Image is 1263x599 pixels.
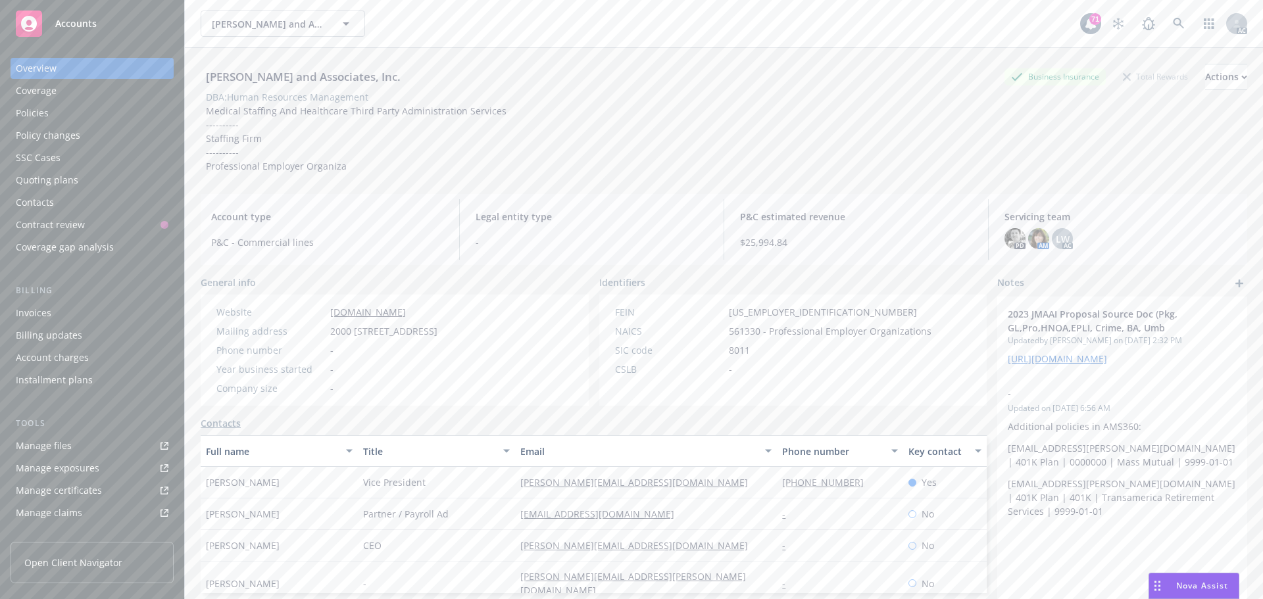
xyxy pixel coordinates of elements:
[1205,64,1247,89] div: Actions
[212,17,326,31] span: [PERSON_NAME] and Associates, Inc.
[1008,307,1202,335] span: 2023 JMAAI Proposal Source Doc (Pkg, GL,Pro,HNOA,EPLI, Crime, BA, Umb
[201,11,365,37] button: [PERSON_NAME] and Associates, Inc.
[11,458,174,479] span: Manage exposures
[729,305,917,319] span: [US_EMPLOYER_IDENTIFICATION_NUMBER]
[363,507,449,521] span: Partner / Payroll Ad
[1008,477,1237,518] p: [EMAIL_ADDRESS][PERSON_NAME][DOMAIN_NAME] | 401K Plan | 401K | Transamerica Retirement Services |...
[615,324,724,338] div: NAICS
[476,235,708,249] span: -
[11,170,174,191] a: Quoting plans
[16,58,57,79] div: Overview
[740,235,972,249] span: $25,994.84
[216,324,325,338] div: Mailing address
[16,214,85,235] div: Contract review
[11,302,174,323] a: Invoices
[358,435,515,467] button: Title
[16,435,72,456] div: Manage files
[16,103,49,124] div: Policies
[11,192,174,213] a: Contacts
[11,325,174,346] a: Billing updates
[729,343,750,357] span: 8011
[599,276,645,289] span: Identifiers
[16,237,114,258] div: Coverage gap analysis
[1008,335,1237,347] span: Updated by [PERSON_NAME] on [DATE] 2:32 PM
[11,284,174,297] div: Billing
[1149,573,1166,598] div: Drag to move
[1166,11,1192,37] a: Search
[615,362,724,376] div: CSLB
[997,376,1247,529] div: -Updated on [DATE] 6:56 AMAdditional policies in AMS360:[EMAIL_ADDRESS][PERSON_NAME][DOMAIN_NAME]...
[363,577,366,590] span: -
[520,570,746,596] a: [PERSON_NAME][EMAIL_ADDRESS][PERSON_NAME][DOMAIN_NAME]
[11,417,174,430] div: Tools
[997,276,1024,291] span: Notes
[11,370,174,391] a: Installment plans
[11,480,174,501] a: Manage certificates
[11,125,174,146] a: Policy changes
[201,416,241,430] a: Contacts
[330,306,406,318] a: [DOMAIN_NAME]
[1231,276,1247,291] a: add
[206,507,280,521] span: [PERSON_NAME]
[1008,441,1237,469] p: [EMAIL_ADDRESS][PERSON_NAME][DOMAIN_NAME] | 401K Plan | 0000000 | Mass Mutual | 9999-01-01
[729,324,931,338] span: 561330 - Professional Employer Organizations
[11,214,174,235] a: Contract review
[363,475,426,489] span: Vice President
[11,5,174,42] a: Accounts
[922,507,934,521] span: No
[16,125,80,146] div: Policy changes
[1008,419,1237,433] p: Additional policies in AMS360:
[520,476,758,489] a: [PERSON_NAME][EMAIL_ADDRESS][DOMAIN_NAME]
[216,305,325,319] div: Website
[1004,228,1026,249] img: photo
[922,475,937,489] span: Yes
[1089,13,1101,25] div: 71
[908,444,967,458] div: Key contact
[782,444,883,458] div: Phone number
[11,103,174,124] a: Policies
[55,18,97,29] span: Accounts
[16,502,82,523] div: Manage claims
[206,444,338,458] div: Full name
[211,210,443,224] span: Account type
[729,362,732,376] span: -
[330,381,334,395] span: -
[615,343,724,357] div: SIC code
[1008,352,1107,365] a: [URL][DOMAIN_NAME]
[11,502,174,523] a: Manage claims
[24,556,122,569] span: Open Client Navigator
[16,370,93,391] div: Installment plans
[1028,228,1049,249] img: photo
[206,539,280,552] span: [PERSON_NAME]
[16,147,61,168] div: SSC Cases
[1196,11,1222,37] a: Switch app
[11,525,174,546] a: Manage BORs
[216,381,325,395] div: Company size
[11,58,174,79] a: Overview
[216,362,325,376] div: Year business started
[330,362,334,376] span: -
[16,347,89,368] div: Account charges
[903,435,987,467] button: Key contact
[1004,68,1106,85] div: Business Insurance
[16,302,51,323] div: Invoices
[1149,573,1239,599] button: Nova Assist
[1008,387,1202,400] span: -
[782,476,874,489] a: [PHONE_NUMBER]
[782,508,796,520] a: -
[615,305,724,319] div: FEIN
[16,525,78,546] div: Manage BORs
[922,577,934,590] span: No
[1008,402,1237,414] span: Updated on [DATE] 6:56 AM
[1056,232,1070,246] span: LW
[16,192,54,213] div: Contacts
[16,480,102,501] div: Manage certificates
[206,577,280,590] span: [PERSON_NAME]
[520,539,758,552] a: [PERSON_NAME][EMAIL_ADDRESS][DOMAIN_NAME]
[11,435,174,456] a: Manage files
[16,458,99,479] div: Manage exposures
[330,324,437,338] span: 2000 [STREET_ADDRESS]
[1105,11,1131,37] a: Stop snowing
[515,435,777,467] button: Email
[201,435,358,467] button: Full name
